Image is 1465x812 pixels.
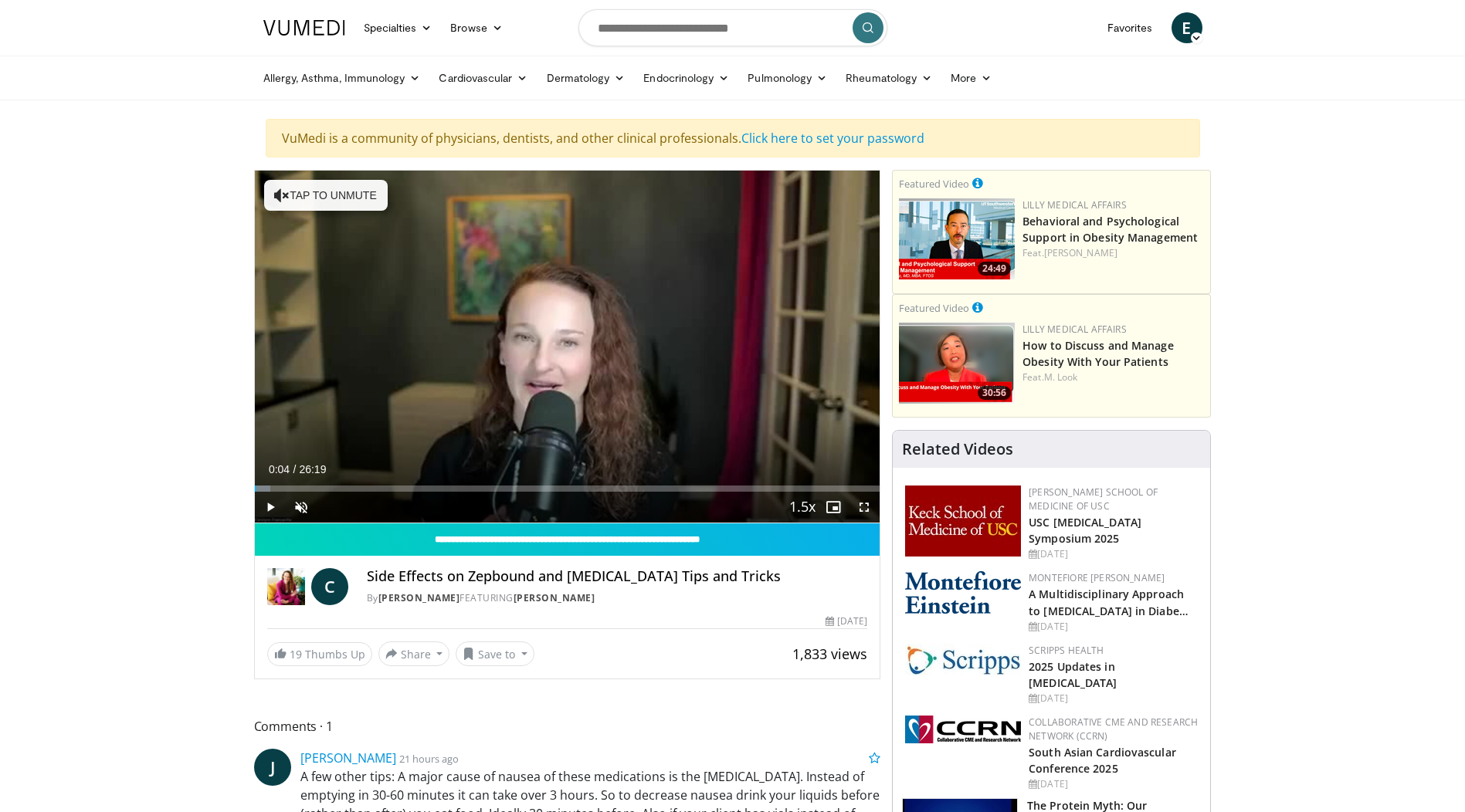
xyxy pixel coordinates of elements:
[792,645,867,663] span: 1,833 views
[441,12,512,43] a: Browse
[905,486,1021,557] img: 7b941f1f-d101-407a-8bfa-07bd47db01ba.png.150x105_q85_autocrop_double_scale_upscale_version-0.2.jpg
[787,492,818,523] button: Playback Rate
[378,641,450,666] button: Share
[899,177,969,191] small: Featured Video
[818,492,849,523] button: Enable picture-in-picture mode
[738,63,836,93] a: Pulmonology
[367,568,867,585] h4: Side Effects on Zepbound and [MEDICAL_DATA] Tips and Tricks
[1044,370,1078,384] a: M. Look
[1029,659,1117,690] a: 2025 Updates in [MEDICAL_DATA]
[1022,370,1204,384] div: Feat.
[1029,547,1198,561] div: [DATE]
[399,752,459,766] small: 21 hours ago
[634,63,738,93] a: Endocrinology
[1022,338,1174,369] a: How to Discuss and Manage Obesity With Your Patients
[269,463,290,475] span: 0:04
[1029,515,1141,546] a: USC [MEDICAL_DATA] Symposium 2025
[254,749,291,786] a: J
[1029,587,1189,617] a: A Multidisciplinary Approach to [MEDICAL_DATA] in Diabe…
[1022,246,1204,260] div: Feat.
[263,20,345,36] img: VuMedi Logo
[1029,620,1198,634] div: [DATE]
[255,486,880,492] div: Progress Bar
[254,716,881,736] span: Comments 1
[456,641,534,666] button: Save to
[514,591,595,604] a: [PERSON_NAME]
[1029,716,1198,743] a: Collaborative CME and Research Network (CCRN)
[941,63,1001,93] a: More
[255,492,286,523] button: Play
[378,591,460,604] a: [PERSON_NAME]
[311,568,348,605] a: C
[905,716,1021,743] img: a04ee3ba-8487-4636-b0fb-5e8d268f3737.png.150x105_q85_autocrop_double_scale_upscale_version-0.2.png
[293,463,297,475] span: /
[1029,486,1158,513] a: [PERSON_NAME] School of Medicine of USC
[1029,571,1165,584] a: Montefiore [PERSON_NAME]
[1022,214,1198,245] a: Behavioral and Psychological Support in Obesity Management
[905,644,1021,675] img: c9f2b0b7-b02a-4276-a72a-b0cbb4230bc1.jpg.150x105_q85_autocrop_double_scale_upscale_version-0.2.jpg
[286,492,317,523] button: Unmute
[905,571,1021,614] img: b0142b4c-93a1-4b58-8f91-5265c282693c.png.150x105_q85_autocrop_double_scale_upscale_version-0.2.png
[899,198,1015,279] a: 24:49
[264,180,388,211] button: Tap to unmute
[255,171,880,523] video-js: Video Player
[1029,692,1198,705] div: [DATE]
[826,614,867,628] div: [DATE]
[267,568,305,605] img: Dr. Carolynn Francavilla
[299,463,326,475] span: 26:19
[1022,323,1127,336] a: Lilly Medical Affairs
[290,647,302,661] span: 19
[578,9,887,46] input: Search topics, interventions
[367,591,867,605] div: By FEATURING
[354,12,442,43] a: Specialties
[899,323,1015,404] img: c98a6a29-1ea0-4bd5-8cf5-4d1e188984a7.png.150x105_q85_crop-smart_upscale.png
[266,119,1200,157] div: VuMedi is a community of physicians, dentists, and other clinical professionals.
[899,301,969,315] small: Featured Video
[899,198,1015,279] img: ba3304f6-7838-4e41-9c0f-2e31ebde6754.png.150x105_q85_crop-smart_upscale.png
[741,130,924,147] a: Click here to set your password
[836,63,941,93] a: Rheumatology
[538,63,635,93] a: Dermatology
[849,492,880,523] button: Fullscreen
[1098,12,1162,43] a: Favorites
[1029,644,1104,657] a: Scripps Health
[1022,198,1127,211] a: Lilly Medical Affairs
[978,262,1011,276] span: 24:49
[902,440,1013,458] h4: Related Videos
[429,63,537,93] a: Cardiovascular
[254,63,430,93] a: Allergy, Asthma, Immunology
[267,642,372,666] a: 19 Thumbs Up
[978,386,1011,400] span: 30:56
[300,749,396,766] a: [PERSON_NAME]
[1029,745,1176,776] a: South Asian Cardiovascular Conference 2025
[1172,12,1202,43] a: E
[1044,246,1117,259] a: [PERSON_NAME]
[899,323,1015,404] a: 30:56
[1029,777,1198,791] div: [DATE]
